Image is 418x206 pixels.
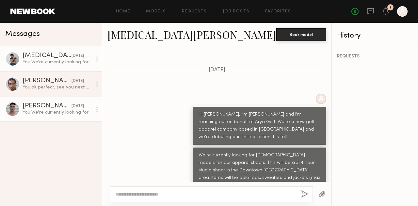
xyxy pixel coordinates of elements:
[23,109,92,116] div: You: We're currently looking for [DEMOGRAPHIC_DATA] models for our apparel shoots. This will be a...
[276,28,326,41] button: Book model
[182,9,207,14] a: Requests
[72,53,84,59] div: [DATE]
[23,78,72,84] div: [PERSON_NAME]
[107,27,276,41] a: [MEDICAL_DATA][PERSON_NAME]
[146,9,166,14] a: Models
[23,59,92,65] div: You: We're currently looking for [DEMOGRAPHIC_DATA] models for our apparel shoots. This will be a...
[72,103,84,109] div: [DATE]
[72,78,84,84] div: [DATE]
[223,9,250,14] a: Job Posts
[276,31,326,37] a: Book model
[116,9,131,14] a: Home
[265,9,291,14] a: Favorites
[199,152,320,204] div: We're currently looking for [DEMOGRAPHIC_DATA] models for our apparel shoots. This will be a 3-4 ...
[23,84,92,90] div: You: ok perfect, see you next week
[199,111,320,141] div: Hi [PERSON_NAME], I'm [PERSON_NAME] and I'm reaching out on behalf of Arya Golf. We're a new golf...
[23,103,72,109] div: [PERSON_NAME]
[390,6,391,9] div: 1
[5,30,40,38] span: Messages
[209,67,225,73] span: [DATE]
[397,6,408,17] a: A
[23,53,72,59] div: [MEDICAL_DATA][PERSON_NAME]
